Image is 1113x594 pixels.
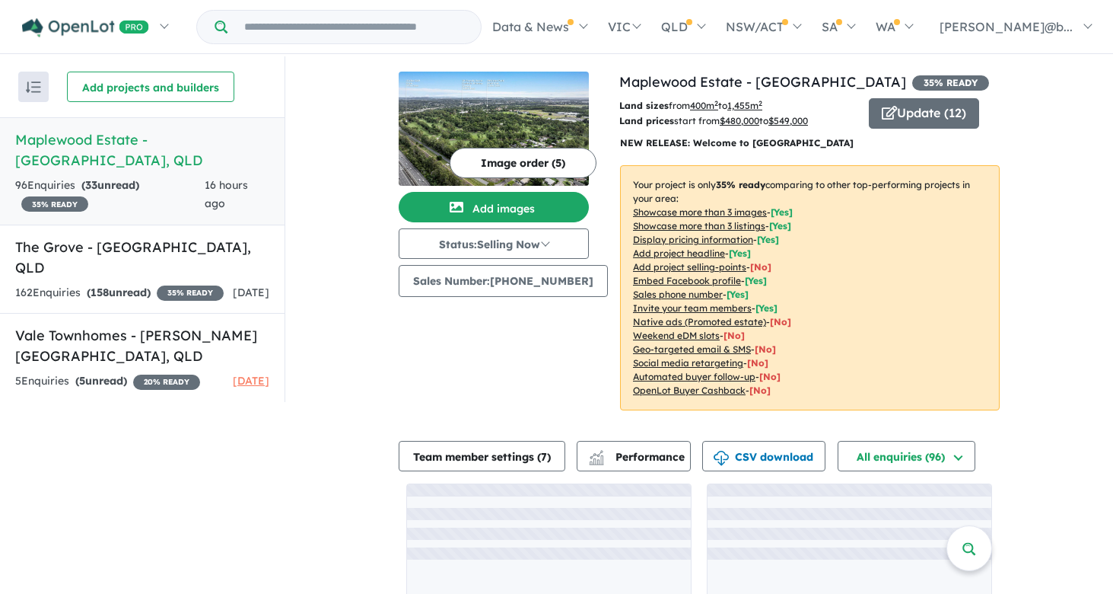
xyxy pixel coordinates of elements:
img: Openlot PRO Logo White [22,18,149,37]
span: Performance [591,450,685,464]
b: Land sizes [619,100,669,111]
span: 5 [79,374,85,388]
span: to [718,100,762,111]
u: Display pricing information [633,234,753,245]
span: [ Yes ] [727,289,749,300]
button: Status:Selling Now [399,228,589,259]
img: sort.svg [26,81,41,93]
span: 35 % READY [21,196,88,212]
button: Update (12) [869,98,979,129]
span: [DATE] [233,374,269,388]
span: [No] [747,357,768,369]
u: Weekend eDM slots [633,330,720,341]
u: $ 549,000 [768,115,808,126]
span: 158 [91,286,109,299]
p: from [619,98,857,113]
span: [ Yes ] [771,206,793,218]
button: Team member settings (7) [399,441,565,471]
p: start from [619,113,857,129]
u: Native ads (Promoted estate) [633,316,766,327]
input: Try estate name, suburb, builder or developer [231,11,478,43]
sup: 2 [714,99,718,107]
span: [ Yes ] [755,302,778,314]
u: Embed Facebook profile [633,275,741,286]
span: 20 % READY [133,375,200,390]
span: [No] [723,330,745,341]
button: Add projects and builders [67,72,234,102]
button: Add images [399,192,589,222]
span: 7 [541,450,547,464]
button: CSV download [702,441,825,471]
span: 35 % READY [912,75,989,91]
u: Showcase more than 3 images [633,206,767,218]
img: Maplewood Estate - Wacol [399,72,589,186]
span: [ Yes ] [745,275,767,286]
span: [ Yes ] [729,247,751,259]
u: Social media retargeting [633,357,743,369]
button: Performance [577,441,691,471]
u: Sales phone number [633,289,723,300]
span: 16 hours ago [205,178,248,210]
u: OpenLot Buyer Cashback [633,385,746,396]
sup: 2 [758,99,762,107]
u: Add project headline [633,247,725,259]
span: [ Yes ] [757,234,779,245]
img: line-chart.svg [590,450,603,458]
img: download icon [714,451,729,466]
div: 96 Enquir ies [15,177,205,213]
span: [ No ] [750,261,771,273]
p: NEW RELEASE: Welcome to [GEOGRAPHIC_DATA] [620,136,1000,151]
span: to [759,115,808,126]
u: $ 480,000 [720,115,759,126]
strong: ( unread) [87,286,151,299]
a: Maplewood Estate - [GEOGRAPHIC_DATA] [619,73,906,91]
strong: ( unread) [81,178,139,192]
span: 35 % READY [157,286,224,301]
b: Land prices [619,115,674,126]
div: 162 Enquir ies [15,284,224,302]
strong: ( unread) [75,374,127,388]
u: 1,455 m [727,100,762,111]
span: 33 [85,178,97,192]
p: Your project is only comparing to other top-performing projects in your area: - - - - - - - - - -... [620,165,1000,410]
button: All enquiries (96) [838,441,975,471]
u: Automated buyer follow-up [633,371,755,382]
h5: The Grove - [GEOGRAPHIC_DATA] , QLD [15,237,269,278]
u: Showcase more than 3 listings [633,220,765,232]
u: Invite your team members [633,302,752,314]
h5: Vale Townhomes - [PERSON_NAME][GEOGRAPHIC_DATA] , QLD [15,325,269,366]
img: bar-chart.svg [589,455,604,465]
span: [No] [755,343,776,355]
span: [No] [759,371,781,382]
u: Add project selling-points [633,261,746,273]
div: 5 Enquir ies [15,372,200,391]
span: [No] [749,385,771,396]
b: 35 % ready [716,179,765,190]
u: 400 m [690,100,718,111]
button: Sales Number:[PHONE_NUMBER] [399,265,608,297]
span: [ Yes ] [769,220,791,232]
h5: Maplewood Estate - [GEOGRAPHIC_DATA] , QLD [15,129,269,171]
span: [DATE] [233,286,269,299]
button: Image order (5) [450,148,596,178]
span: [PERSON_NAME]@b... [940,19,1073,34]
u: Geo-targeted email & SMS [633,343,751,355]
span: [No] [770,316,791,327]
